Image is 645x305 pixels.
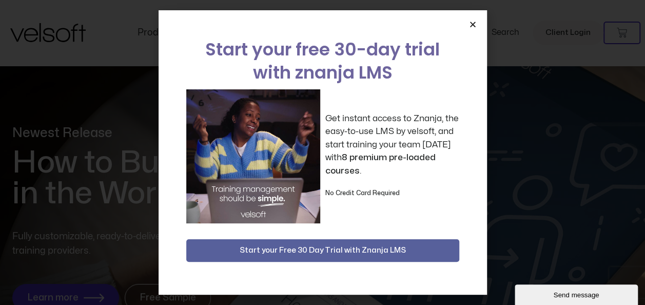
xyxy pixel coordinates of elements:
span: Start your Free 30 Day Trial with Znanja LMS [240,244,406,257]
strong: No Credit Card Required [325,190,400,196]
a: Close [469,21,477,28]
strong: 8 premium pre-loaded courses [325,153,436,175]
button: Start your Free 30 Day Trial with Znanja LMS [186,239,459,262]
iframe: chat widget [515,282,640,305]
h2: Start your free 30-day trial with znanja LMS [186,38,459,84]
img: a woman sitting at her laptop dancing [186,89,320,223]
p: Get instant access to Znanja, the easy-to-use LMS by velsoft, and start training your team [DATE]... [325,112,459,178]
